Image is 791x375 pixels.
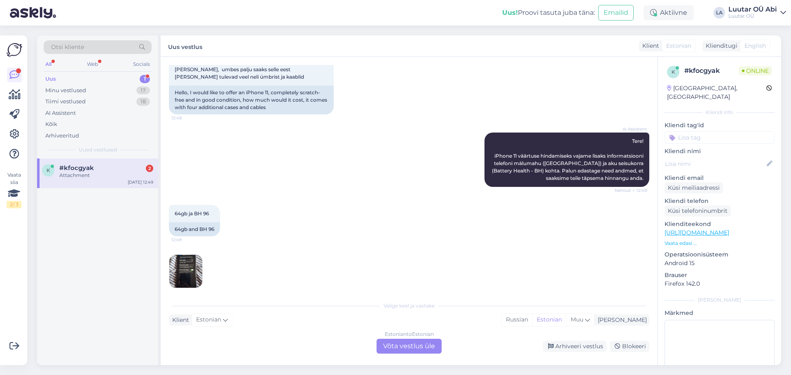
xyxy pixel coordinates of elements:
p: Märkmed [665,309,775,317]
div: Estonian [532,314,566,326]
a: Luutar OÜ AbiLuutar OÜ [728,6,786,19]
span: English [744,42,766,50]
p: Android 15 [665,259,775,268]
span: Estonian [196,315,221,324]
img: Askly Logo [7,42,22,58]
div: # kfocgyak [684,66,739,76]
div: 1 [140,75,150,83]
div: Attachment [59,172,153,179]
div: Luutar OÜ [728,13,777,19]
p: Kliendi telefon [665,197,775,205]
span: Nähtud ✓ 12:49 [615,187,647,193]
div: Klient [639,42,659,50]
p: Klienditeekond [665,220,775,228]
div: LA [714,7,725,19]
span: AI Assistent [616,126,647,132]
span: Otsi kliente [51,43,84,51]
input: Lisa nimi [665,159,765,168]
button: Emailid [598,5,634,21]
p: Brauser [665,271,775,280]
span: 12:48 [171,115,202,121]
span: 64gb ja BH 96 [175,210,209,217]
div: Socials [131,59,152,70]
div: Arhiveeritud [45,132,79,140]
label: Uus vestlus [168,40,202,51]
span: Tere oleks pakkuda iphone 11, täitsa kriimuvaba [PERSON_NAME], umbes palju saaks selle eest [PERS... [175,59,304,80]
div: Valige keel ja vastake [169,302,649,310]
div: [PERSON_NAME] [665,296,775,304]
div: Russian [502,314,532,326]
div: Uus [45,75,56,83]
span: Uued vestlused [79,146,117,154]
div: Võta vestlus üle [377,339,442,354]
input: Lisa tag [665,131,775,144]
div: Vaata siia [7,171,21,208]
div: [DATE] 12:49 [128,179,153,185]
span: k [47,167,50,173]
p: Kliendi nimi [665,147,775,156]
div: 2 / 3 [7,201,21,208]
span: 12:49 [172,288,203,294]
div: Blokeeri [610,341,649,352]
div: Klienditugi [702,42,737,50]
div: AI Assistent [45,109,76,117]
span: 12:49 [171,237,202,243]
p: Kliendi email [665,174,775,182]
div: Proovi tasuta juba täna: [502,8,595,18]
div: Luutar OÜ Abi [728,6,777,13]
a: [URL][DOMAIN_NAME] [665,229,729,236]
span: k [672,69,675,75]
div: 17 [136,86,150,95]
div: Web [85,59,100,70]
div: Hello, I would like to offer an iPhone 11, completely scratch-free and in good condition, how muc... [169,86,334,114]
img: Attachment [169,255,202,288]
p: Firefox 142.0 [665,280,775,288]
b: Uus! [502,9,518,16]
div: Küsi meiliaadressi [665,182,723,193]
div: Kõik [45,120,57,128]
span: Estonian [666,42,691,50]
div: Aktiivne [644,5,694,20]
span: Muu [571,316,583,323]
p: Kliendi tag'id [665,121,775,130]
div: All [44,59,53,70]
p: Vaata edasi ... [665,240,775,247]
div: Kliendi info [665,109,775,116]
div: Tiimi vestlused [45,98,86,106]
div: Minu vestlused [45,86,86,95]
div: Arhiveeri vestlus [543,341,606,352]
div: 18 [136,98,150,106]
div: Küsi telefoninumbrit [665,205,731,217]
span: Online [739,66,772,75]
div: [GEOGRAPHIC_DATA], [GEOGRAPHIC_DATA] [667,84,766,101]
div: [PERSON_NAME] [594,316,647,324]
div: Klient [169,316,189,324]
div: 64gb and BH 96 [169,222,220,236]
div: 2 [146,165,153,172]
p: Operatsioonisüsteem [665,250,775,259]
div: Estonian to Estonian [385,331,434,338]
span: #kfocgyak [59,164,94,172]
